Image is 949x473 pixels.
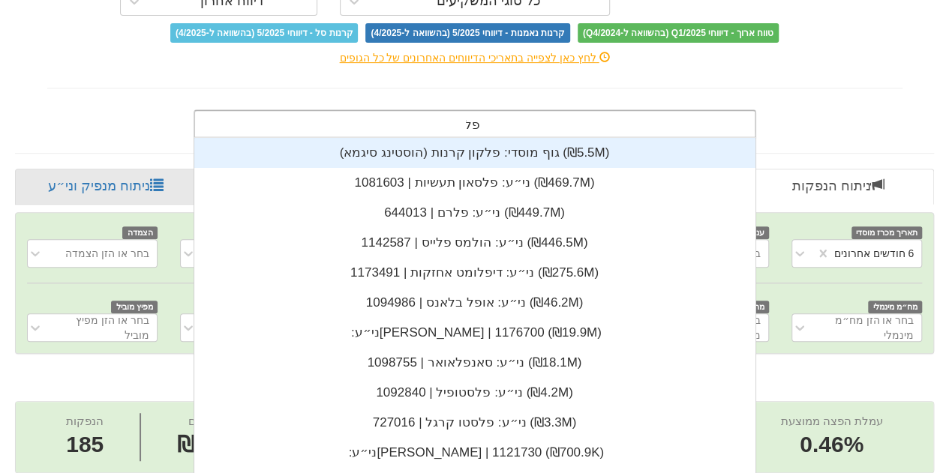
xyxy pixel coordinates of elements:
div: ני״ע: ‏[PERSON_NAME] | 1121730 ‎(₪700.9K)‎ [194,438,755,468]
a: ניתוח הנפקות [743,169,934,205]
div: ני״ע: ‏הולמס פלייס | 1142587 ‎(₪446.5M)‎ [194,228,755,258]
span: ₪70.9B [177,432,255,457]
span: 0.46% [780,429,882,461]
span: היקף גיוסים [188,415,244,427]
span: 185 [66,429,104,461]
a: ניתוח מנפיק וני״ע [15,169,197,205]
span: הנפקות [66,415,104,427]
div: ני״ע: ‏אופל בלאנס | 1094986 ‎(₪46.2M)‎ [194,288,755,318]
div: ני״ע: ‏סאנפלאואר | 1098755 ‎(₪18.1M)‎ [194,348,755,378]
div: ני״ע: ‏פלסטופיל | 1092840 ‎(₪4.2M)‎ [194,378,755,408]
h2: ניתוח הנפקות - 6 חודשים אחרונים [15,369,934,394]
div: ני״ע: ‏דיפלומט אחזקות | 1173491 ‎(₪275.6M)‎ [194,258,755,288]
span: הצמדה [122,226,158,239]
div: ני״ע: ‏[PERSON_NAME] | 1176700 ‎(₪19.9M)‎ [194,318,755,348]
div: בחר או הזן מח״מ מינמלי [817,313,914,343]
div: גוף מוסדי: ‏פלקון קרנות (הוסטינג סיגמא) ‎(₪5.5M)‎ [194,138,755,168]
span: קרנות סל - דיווחי 5/2025 (בהשוואה ל-4/2025) [170,23,358,43]
div: בחר או הזן הצמדה [65,246,149,261]
span: קרנות נאמנות - דיווחי 5/2025 (בהשוואה ל-4/2025) [365,23,569,43]
div: לחץ כאן לצפייה בתאריכי הדיווחים האחרונים של כל הגופים [36,50,914,65]
span: ענף [746,226,770,239]
span: מפיץ מוביל [111,301,158,313]
div: ני״ע: ‏פלרם | 644013 ‎(₪449.7M)‎ [194,198,755,228]
div: בחר או הזן מפיץ מוביל [53,313,149,343]
div: ני״ע: ‏פלסטו קרגל | 727016 ‎(₪3.3M)‎ [194,408,755,438]
span: מח״מ מינמלי [868,301,922,313]
span: עמלת הפצה ממוצעת [780,415,882,427]
div: 6 חודשים אחרונים [833,246,914,261]
div: ני״ע: ‏פלסאון תעשיות | 1081603 ‎(₪469.7M)‎ [194,168,755,198]
span: תאריך מכרז מוסדי [851,226,922,239]
span: טווח ארוך - דיווחי Q1/2025 (בהשוואה ל-Q4/2024) [578,23,779,43]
